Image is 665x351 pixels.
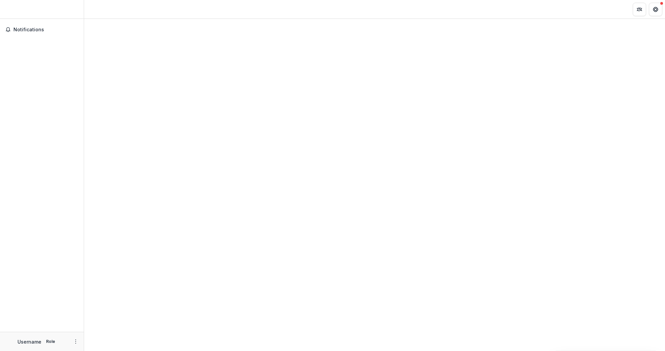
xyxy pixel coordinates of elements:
[3,24,81,35] button: Notifications
[649,3,662,16] button: Get Help
[13,27,78,33] span: Notifications
[633,3,646,16] button: Partners
[72,338,80,346] button: More
[44,339,57,345] p: Role
[17,338,41,345] p: Username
